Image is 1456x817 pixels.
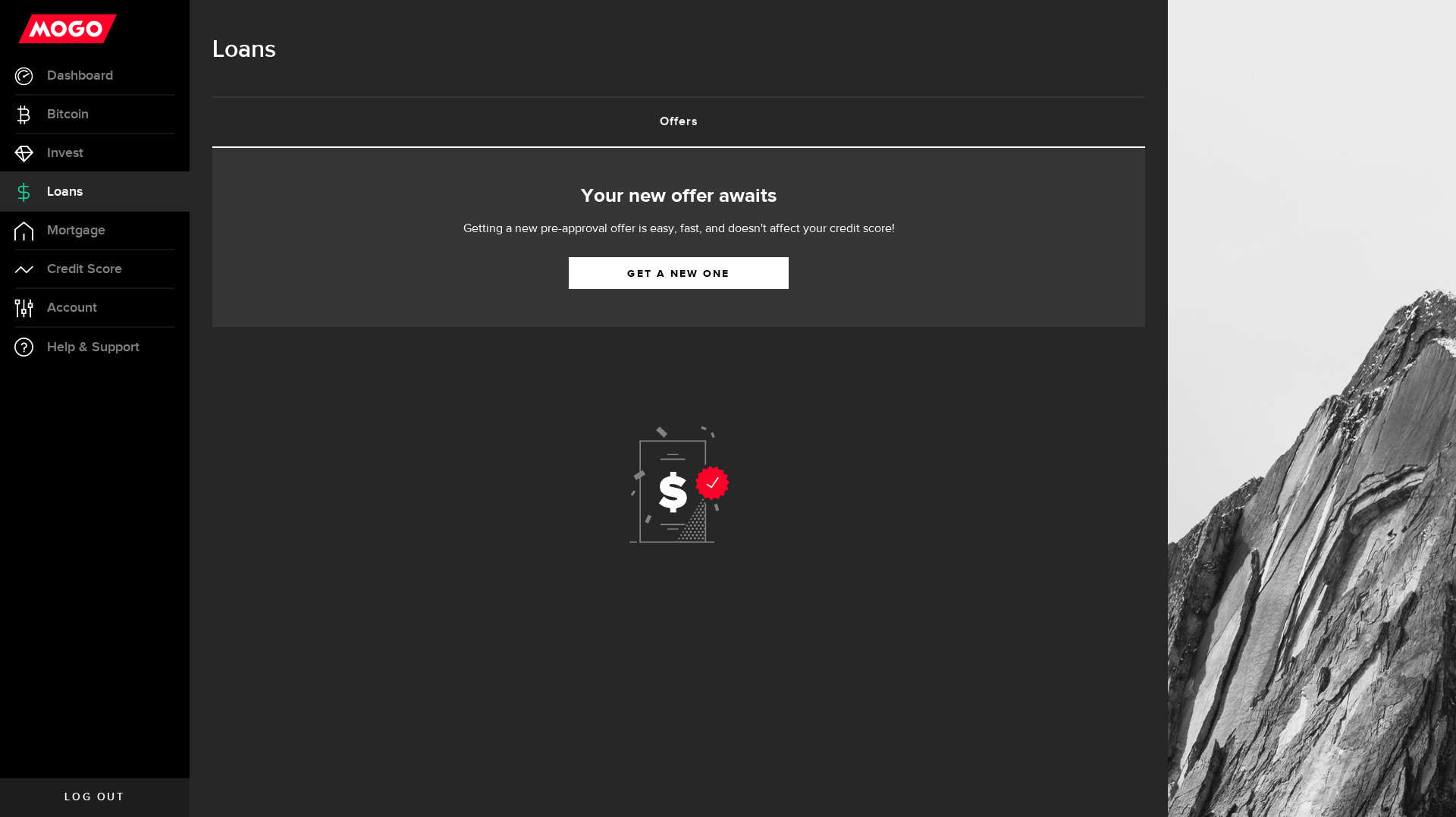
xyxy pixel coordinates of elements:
[47,262,122,276] span: Credit Score
[1392,753,1456,817] iframe: LiveChat chat widget
[212,30,1145,70] h1: Loans
[47,108,89,121] span: Bitcoin
[417,220,940,238] p: Getting a new pre-approval offer is easy, fast, and doesn't affect your credit score!
[212,98,1145,146] a: Offers
[47,301,97,315] span: Account
[235,181,1122,212] h2: Your new offer awaits
[47,69,113,83] span: Dashboard
[47,185,83,199] span: Loans
[64,792,124,803] span: Log out
[47,146,83,160] span: Invest
[212,96,1145,148] ul: Tabs Navigation
[47,224,105,237] span: Mortgage
[47,341,140,354] span: Help & Support
[569,257,789,289] a: Get a new one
